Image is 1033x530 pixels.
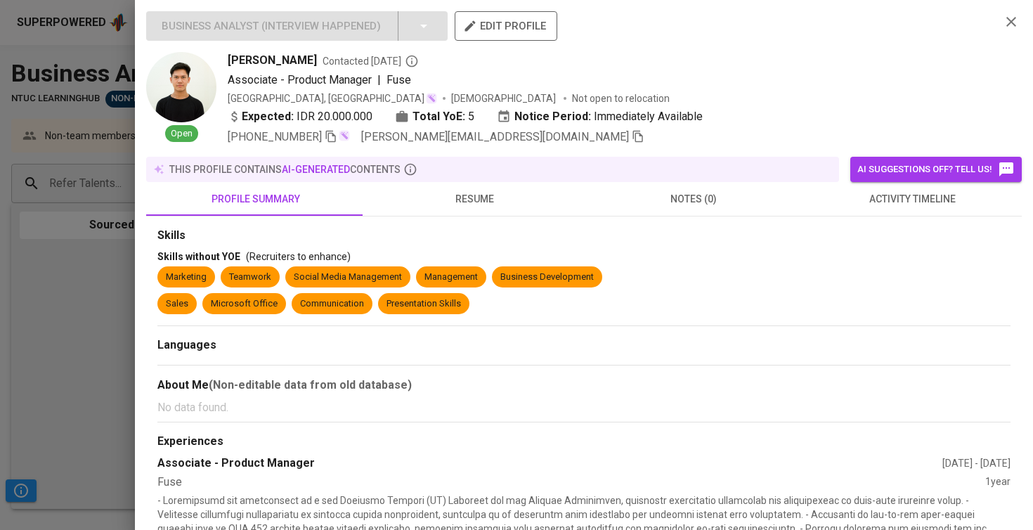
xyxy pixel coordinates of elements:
a: edit profile [455,20,557,31]
div: Marketing [166,271,207,284]
span: [PERSON_NAME][EMAIL_ADDRESS][DOMAIN_NAME] [361,130,629,143]
span: | [377,72,381,89]
div: Languages [157,337,1011,354]
div: [DATE] - [DATE] [942,456,1011,470]
span: activity timeline [812,190,1014,208]
span: [PHONE_NUMBER] [228,130,322,143]
svg: By Batam recruiter [405,54,419,68]
div: Social Media Management [294,271,402,284]
div: Teamwork [229,271,271,284]
div: About Me [157,377,1011,394]
div: Presentation Skills [386,297,461,311]
div: [GEOGRAPHIC_DATA], [GEOGRAPHIC_DATA] [228,91,437,105]
p: this profile contains contents [169,162,401,176]
b: Total YoE: [412,108,465,125]
div: Immediately Available [497,108,703,125]
div: Fuse [157,474,985,491]
span: [DEMOGRAPHIC_DATA] [451,91,558,105]
b: Notice Period: [514,108,591,125]
span: notes (0) [592,190,795,208]
span: Contacted [DATE] [323,54,419,68]
span: edit profile [466,17,546,35]
div: Experiences [157,434,1011,450]
p: No data found. [157,399,1011,416]
img: magic_wand.svg [426,93,437,104]
div: Microsoft Office [211,297,278,311]
span: Fuse [386,73,411,86]
div: IDR 20.000.000 [228,108,372,125]
img: magic_wand.svg [339,130,350,141]
div: Management [424,271,478,284]
span: resume [374,190,576,208]
button: edit profile [455,11,557,41]
button: AI suggestions off? Tell us! [850,157,1022,182]
span: 5 [468,108,474,125]
div: 1 year [985,474,1011,491]
div: Communication [300,297,364,311]
span: Open [165,127,198,141]
span: [PERSON_NAME] [228,52,317,69]
p: Not open to relocation [572,91,670,105]
img: 3ab6bd416b121886ddb11ecf3acb2e69.jpg [146,52,216,122]
b: Expected: [242,108,294,125]
span: AI-generated [282,164,350,175]
b: (Non-editable data from old database) [209,378,412,392]
span: Associate - Product Manager [228,73,372,86]
span: AI suggestions off? Tell us! [857,161,1015,178]
span: profile summary [155,190,357,208]
div: Associate - Product Manager [157,455,942,472]
span: Skills without YOE [157,251,240,262]
span: (Recruiters to enhance) [246,251,351,262]
div: Sales [166,297,188,311]
div: Business Development [500,271,594,284]
div: Skills [157,228,1011,244]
